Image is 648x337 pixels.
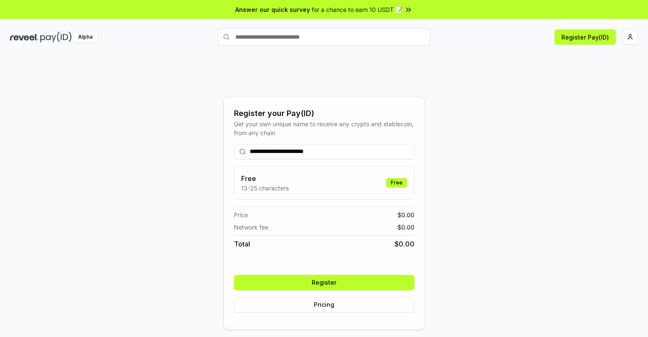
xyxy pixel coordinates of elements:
[40,32,72,42] img: pay_id
[73,32,97,42] div: Alpha
[397,223,414,232] span: $ 0.00
[234,108,414,119] div: Register your Pay(ID)
[234,239,250,249] span: Total
[235,5,310,14] span: Answer our quick survey
[234,210,248,219] span: Price
[10,32,39,42] img: reveel_dark
[234,297,414,312] button: Pricing
[241,184,289,193] p: 13-25 characters
[397,210,414,219] span: $ 0.00
[234,275,414,290] button: Register
[312,5,403,14] span: for a chance to earn 10 USDT 📝
[234,223,268,232] span: Network fee
[555,29,616,45] button: Register Pay(ID)
[234,119,414,137] div: Get your own unique name to receive any crypto and stablecoin, from any chain
[394,239,414,249] span: $ 0.00
[241,173,289,184] h3: Free
[386,178,407,187] div: Free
